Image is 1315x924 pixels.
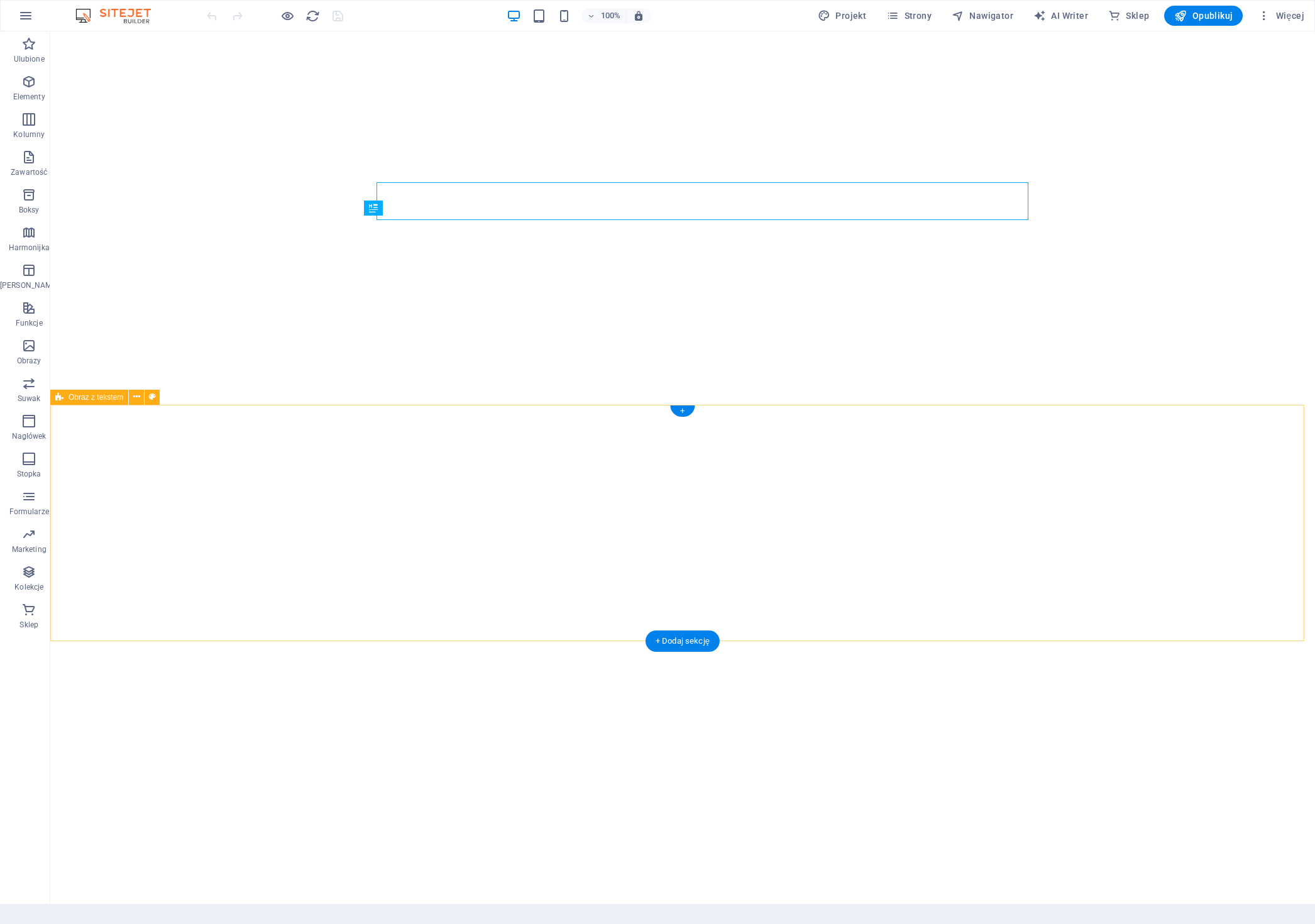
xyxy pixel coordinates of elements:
h6: 100% [600,8,620,23]
button: Sklep [1103,6,1154,26]
i: Przeładuj stronę [305,9,320,23]
button: Więcej [1253,6,1309,26]
div: Projekt (Ctrl+Alt+Y) [813,6,871,26]
span: AI Writer [1033,9,1088,22]
button: Kliknij tutaj, aby wyjść z trybu podglądu i kontynuować edycję [280,8,295,23]
div: + Dodaj sekcję [646,630,720,652]
button: reload [305,8,320,23]
div: + [670,405,695,417]
p: Sklep [19,620,38,630]
p: Suwak [18,393,41,404]
p: Kolumny [13,129,45,140]
p: Harmonijka [9,243,50,253]
button: Projekt [813,6,871,26]
i: Po zmianie rozmiaru automatycznie dostosowuje poziom powiększenia do wybranego urządzenia. [633,10,644,21]
img: Editor Logo [72,8,167,23]
button: AI Writer [1028,6,1093,26]
span: Projekt [818,9,866,22]
p: Boksy [19,205,40,215]
button: Opublikuj [1164,6,1243,26]
p: Elementy [13,92,45,102]
button: 100% [581,8,626,23]
p: Nagłówek [12,431,47,441]
p: Zawartość [11,167,47,177]
p: Formularze [9,507,49,517]
span: Więcej [1258,9,1304,22]
p: Funkcje [16,318,43,328]
p: Kolekcje [14,582,43,592]
p: Stopka [17,469,41,479]
span: Obraz z tekstem [69,393,123,401]
p: Ulubione [14,54,45,64]
button: Strony [881,6,937,26]
span: Strony [886,9,932,22]
button: Nawigator [947,6,1018,26]
span: Sklep [1108,9,1149,22]
span: Opublikuj [1174,9,1233,22]
p: Obrazy [17,356,41,366]
p: Marketing [12,544,47,554]
span: Nawigator [952,9,1013,22]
